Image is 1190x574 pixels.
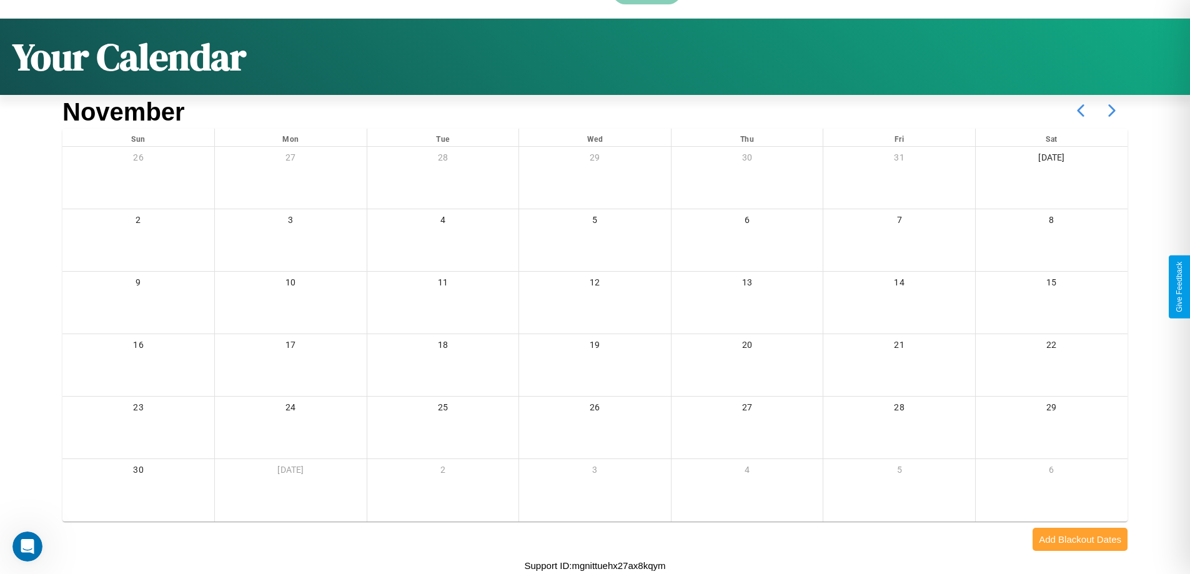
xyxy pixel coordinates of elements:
[976,334,1128,360] div: 22
[519,272,671,297] div: 12
[976,272,1128,297] div: 15
[823,129,975,146] div: Fri
[823,209,975,235] div: 7
[672,397,823,422] div: 27
[519,147,671,172] div: 29
[62,397,214,422] div: 23
[62,147,214,172] div: 26
[976,397,1128,422] div: 29
[525,557,666,574] p: Support ID: mgnittuehx27ax8kqym
[823,147,975,172] div: 31
[215,147,367,172] div: 27
[62,272,214,297] div: 9
[976,129,1128,146] div: Sat
[215,459,367,485] div: [DATE]
[367,209,519,235] div: 4
[672,459,823,485] div: 4
[672,147,823,172] div: 30
[976,147,1128,172] div: [DATE]
[367,397,519,422] div: 25
[519,129,671,146] div: Wed
[672,334,823,360] div: 20
[672,129,823,146] div: Thu
[367,334,519,360] div: 18
[367,459,519,485] div: 2
[823,397,975,422] div: 28
[823,272,975,297] div: 14
[519,209,671,235] div: 5
[519,397,671,422] div: 26
[976,459,1128,485] div: 6
[12,31,246,82] h1: Your Calendar
[215,129,367,146] div: Mon
[1033,528,1128,551] button: Add Blackout Dates
[519,459,671,485] div: 3
[367,147,519,172] div: 28
[1175,262,1184,312] div: Give Feedback
[672,209,823,235] div: 6
[823,459,975,485] div: 5
[215,397,367,422] div: 24
[672,272,823,297] div: 13
[823,334,975,360] div: 21
[12,532,42,562] iframe: Intercom live chat
[215,272,367,297] div: 10
[62,98,185,126] h2: November
[367,129,519,146] div: Tue
[62,334,214,360] div: 16
[367,272,519,297] div: 11
[215,209,367,235] div: 3
[62,209,214,235] div: 2
[215,334,367,360] div: 17
[62,129,214,146] div: Sun
[62,459,214,485] div: 30
[519,334,671,360] div: 19
[976,209,1128,235] div: 8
